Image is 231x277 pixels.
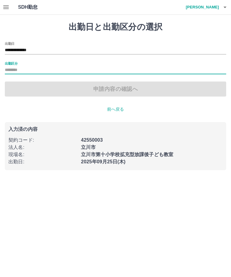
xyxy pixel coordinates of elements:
[81,159,125,164] b: 2025年09月25日(木)
[8,151,77,158] p: 現場名 :
[5,22,226,32] h1: 出勤日と出勤区分の選択
[81,137,103,143] b: 42550003
[5,41,14,46] label: 出勤日
[5,61,17,66] label: 出勤区分
[8,127,223,132] p: 入力済の内容
[5,106,226,112] p: 前へ戻る
[8,158,77,165] p: 出勤日 :
[81,152,173,157] b: 立川市第十小学校拡充型放課後子ども教室
[8,137,77,144] p: 契約コード :
[81,145,95,150] b: 立川市
[8,144,77,151] p: 法人名 :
